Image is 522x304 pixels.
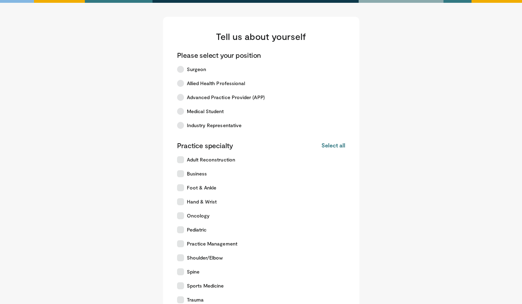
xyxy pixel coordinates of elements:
span: Adult Reconstruction [187,156,235,163]
span: Hand & Wrist [187,198,217,205]
span: Oncology [187,212,210,219]
p: Please select your position [177,50,261,60]
span: Surgeon [187,66,206,73]
h3: Tell us about yourself [177,31,345,42]
span: Spine [187,268,199,275]
span: Shoulder/Elbow [187,254,223,261]
span: Foot & Ankle [187,184,217,191]
span: Sports Medicine [187,282,224,289]
span: Business [187,170,207,177]
span: Practice Management [187,240,237,247]
button: Select all [321,141,345,149]
span: Advanced Practice Provider (APP) [187,94,265,101]
span: Industry Representative [187,122,242,129]
span: Medical Student [187,108,224,115]
p: Practice specialty [177,141,233,150]
span: Allied Health Professional [187,80,245,87]
span: Trauma [187,296,204,303]
span: Pediatric [187,226,207,233]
